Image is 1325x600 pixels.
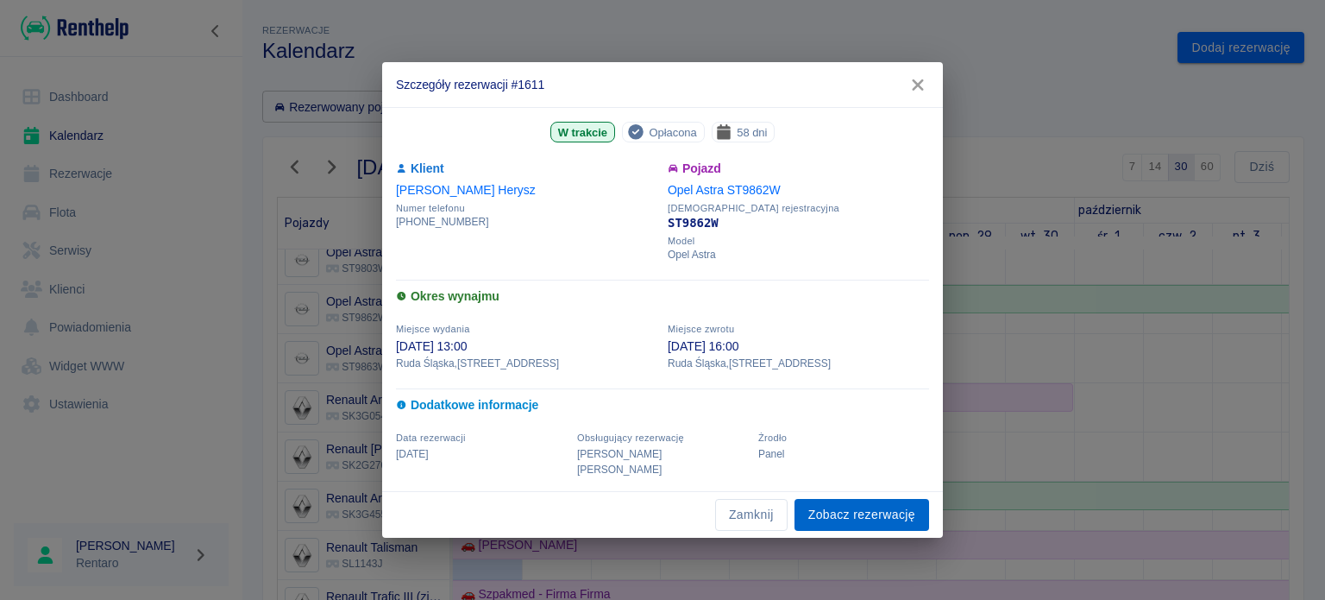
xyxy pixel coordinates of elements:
[396,433,466,443] span: Data rezerwacji
[577,446,748,477] p: [PERSON_NAME] [PERSON_NAME]
[396,356,657,371] p: Ruda Śląska , [STREET_ADDRESS]
[396,324,470,334] span: Miejsce wydania
[668,247,929,262] p: Opel Astra
[668,324,734,334] span: Miejsce zwrotu
[396,446,567,462] p: [DATE]
[668,236,929,247] span: Model
[577,433,684,443] span: Obsługujący rezerwację
[396,160,657,178] h6: Klient
[668,183,781,197] a: Opel Astra ST9862W
[396,287,929,306] h6: Okres wynajmu
[642,123,703,142] span: Opłacona
[382,62,943,107] h2: Szczegóły rezerwacji #1611
[668,338,929,356] p: [DATE] 16:00
[396,203,657,214] span: Numer telefonu
[668,214,929,232] p: ST9862W
[396,338,657,356] p: [DATE] 13:00
[668,356,929,371] p: Ruda Śląska , [STREET_ADDRESS]
[551,123,614,142] span: W trakcie
[730,123,774,142] span: 58 dni
[758,433,787,443] span: Żrodło
[396,214,657,230] p: [PHONE_NUMBER]
[396,396,929,414] h6: Dodatkowe informacje
[794,499,929,531] a: Zobacz rezerwację
[396,183,536,197] a: [PERSON_NAME] Herysz
[668,160,929,178] h6: Pojazd
[715,499,788,531] button: Zamknij
[758,446,929,462] p: Panel
[668,203,929,214] span: [DEMOGRAPHIC_DATA] rejestracyjna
